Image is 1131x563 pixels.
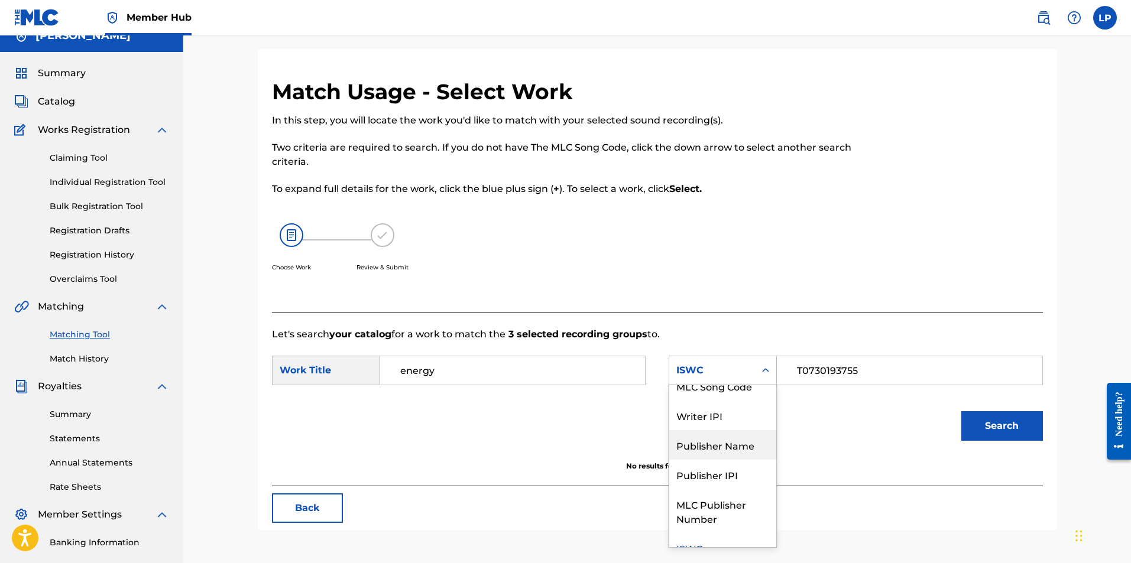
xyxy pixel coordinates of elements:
iframe: Chat Widget [1072,506,1131,563]
div: MLC Publisher Number [669,489,776,533]
p: In this step, you will locate the work you'd like to match with your selected sound recording(s). [272,113,866,128]
span: Summary [38,66,86,80]
img: Top Rightsholder [105,11,119,25]
img: 173f8e8b57e69610e344.svg [371,223,394,247]
div: Drag [1075,518,1083,554]
div: User Menu [1093,6,1117,30]
div: ISWC [669,533,776,562]
img: Royalties [14,379,28,393]
img: expand [155,379,169,393]
a: Summary [50,408,169,421]
p: Choose Work [272,263,311,272]
h5: LYNETTE PRISNER [35,29,131,43]
img: expand [155,123,169,137]
a: Individual Registration Tool [50,176,169,188]
a: Annual Statements [50,457,169,469]
a: Registration History [50,249,169,261]
span: Member Settings [38,507,122,522]
a: Overclaims Tool [50,273,169,285]
img: Matching [14,300,29,314]
p: Review & Submit [357,263,409,272]
img: search [1036,11,1051,25]
h2: Match Usage - Select Work [272,79,579,105]
p: Let's search for a work to match the to. [272,327,1043,341]
p: Two criteria are required to search. If you do not have The MLC Song Code, click the down arrow t... [272,141,866,169]
div: Help [1062,6,1086,30]
a: Matching Tool [50,328,169,341]
img: Member Settings [14,507,28,522]
strong: + [553,183,559,194]
a: Statements [50,432,169,445]
img: Summary [14,66,28,80]
p: No results found. [272,461,1043,471]
div: MLC Song Code [669,371,776,401]
img: expand [155,300,169,314]
img: Catalog [14,95,28,109]
a: CatalogCatalog [14,95,75,109]
span: Royalties [38,379,82,393]
button: Back [272,493,343,523]
form: Search Form [272,341,1043,461]
img: expand [155,507,169,522]
a: Public Search [1032,6,1055,30]
a: Match History [50,353,169,365]
a: SummarySummary [14,66,86,80]
a: Bulk Registration Tool [50,200,169,213]
span: Member Hub [127,11,192,24]
img: 26af456c4569493f7445.svg [280,223,303,247]
span: Works Registration [38,123,130,137]
a: Registration Drafts [50,224,169,237]
img: Accounts [14,29,28,43]
a: Claiming Tool [50,152,169,164]
img: MLC Logo [14,9,60,26]
strong: your catalog [329,328,391,340]
p: To expand full details for the work, click the blue plus sign ( ). To select a work, click [272,182,866,196]
div: Writer IPI [669,401,776,430]
span: Catalog [38,95,75,109]
strong: Select. [669,183,702,194]
div: ISWC [676,363,748,377]
span: Matching [38,300,84,314]
a: Rate Sheets [50,481,169,493]
a: Banking Information [50,536,169,549]
div: Publisher IPI [669,460,776,489]
button: Search [961,411,1043,441]
div: Publisher Name [669,430,776,460]
iframe: Resource Center [1098,374,1131,469]
strong: 3 selected recording groups [505,328,647,340]
img: Works Registration [14,123,30,137]
img: help [1067,11,1081,25]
